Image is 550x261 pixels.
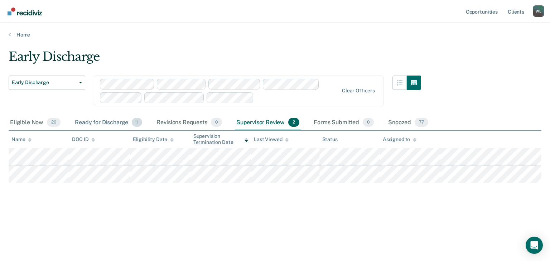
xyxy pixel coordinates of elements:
div: Assigned to [383,136,416,142]
div: Eligible Now20 [9,115,62,131]
button: Early Discharge [9,76,85,90]
span: 0 [363,118,374,127]
span: 2 [288,118,299,127]
div: Last Viewed [254,136,289,142]
div: W L [533,5,544,17]
div: Forms Submitted0 [312,115,375,131]
div: DOC ID [72,136,95,142]
button: Profile dropdown button [533,5,544,17]
div: Early Discharge [9,49,421,70]
div: Clear officers [342,88,375,94]
div: Name [11,136,32,142]
span: 77 [415,118,428,127]
div: Eligibility Date [133,136,174,142]
div: Revisions Requests0 [155,115,223,131]
img: Recidiviz [8,8,42,15]
span: 20 [47,118,61,127]
div: Status [322,136,338,142]
a: Home [9,32,541,38]
div: Ready for Discharge1 [73,115,144,131]
span: Early Discharge [12,79,76,86]
div: Open Intercom Messenger [526,237,543,254]
span: 1 [132,118,142,127]
div: Snoozed77 [387,115,430,131]
div: Supervisor Review2 [235,115,301,131]
span: 0 [211,118,222,127]
div: Supervision Termination Date [193,133,248,145]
